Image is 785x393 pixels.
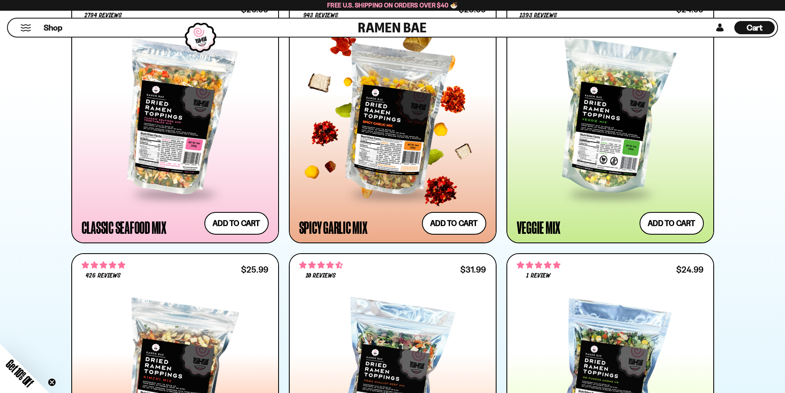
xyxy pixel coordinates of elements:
[306,273,336,279] span: 10 reviews
[734,19,775,37] div: Cart
[299,220,368,235] div: Spicy Garlic Mix
[517,260,560,271] span: 5.00 stars
[517,220,561,235] div: Veggie Mix
[44,22,62,33] span: Shop
[526,273,550,279] span: 1 review
[4,357,36,389] span: Get 10% Off
[299,260,343,271] span: 4.60 stars
[20,24,31,31] button: Mobile Menu Trigger
[241,266,268,273] div: $25.99
[327,1,458,9] span: Free U.S. Shipping on Orders over $40 🍜
[204,212,269,235] button: Add to cart
[460,266,486,273] div: $31.99
[640,212,704,235] button: Add to cart
[422,212,486,235] button: Add to cart
[82,220,166,235] div: Classic Seafood Mix
[44,21,62,34] a: Shop
[676,266,703,273] div: $24.99
[48,378,56,386] button: Close teaser
[747,23,763,33] span: Cart
[86,273,120,279] span: 426 reviews
[82,260,125,271] span: 4.76 stars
